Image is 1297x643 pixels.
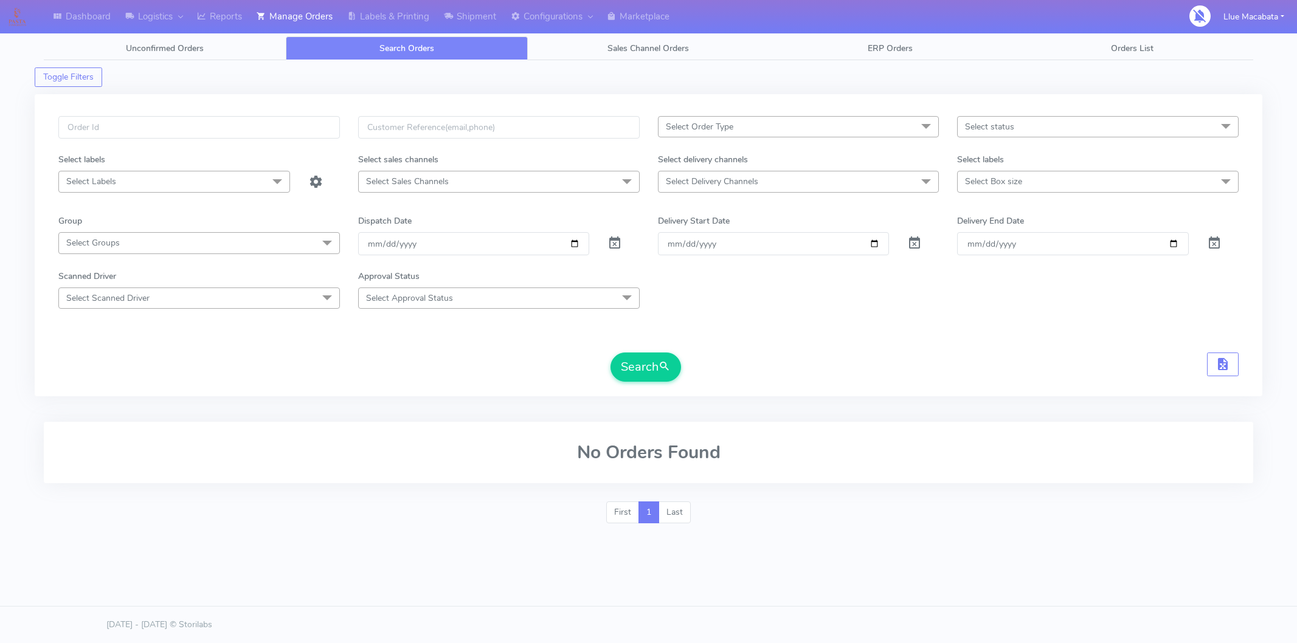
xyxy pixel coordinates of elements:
label: Group [58,215,82,227]
label: Delivery Start Date [658,215,730,227]
span: Search Orders [379,43,434,54]
input: Customer Reference(email,phone) [358,116,640,139]
button: Search [610,352,681,382]
label: Dispatch Date [358,215,412,227]
span: Select Approval Status [366,292,453,304]
span: Select status [965,121,1014,132]
span: Select Groups [66,237,120,249]
span: Select Sales Channels [366,176,449,187]
label: Select delivery channels [658,153,748,166]
span: ERP Orders [868,43,913,54]
span: Select Box size [965,176,1022,187]
label: Select sales channels [358,153,438,166]
button: Toggle Filters [35,67,102,87]
span: Select Labels [66,176,116,187]
span: Orders List [1111,43,1153,54]
span: Unconfirmed Orders [126,43,204,54]
span: Sales Channel Orders [607,43,689,54]
a: 1 [638,501,659,523]
h2: No Orders Found [58,442,1239,462]
input: Order Id [58,116,340,139]
label: Scanned Driver [58,270,116,283]
span: Select Delivery Channels [666,176,758,187]
label: Approval Status [358,270,420,283]
ul: Tabs [44,36,1253,60]
span: Select Order Type [666,121,733,132]
label: Delivery End Date [957,215,1024,227]
span: Select Scanned Driver [66,292,150,304]
label: Select labels [957,153,1004,166]
label: Select labels [58,153,105,166]
button: Llue Macabata [1214,4,1293,29]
